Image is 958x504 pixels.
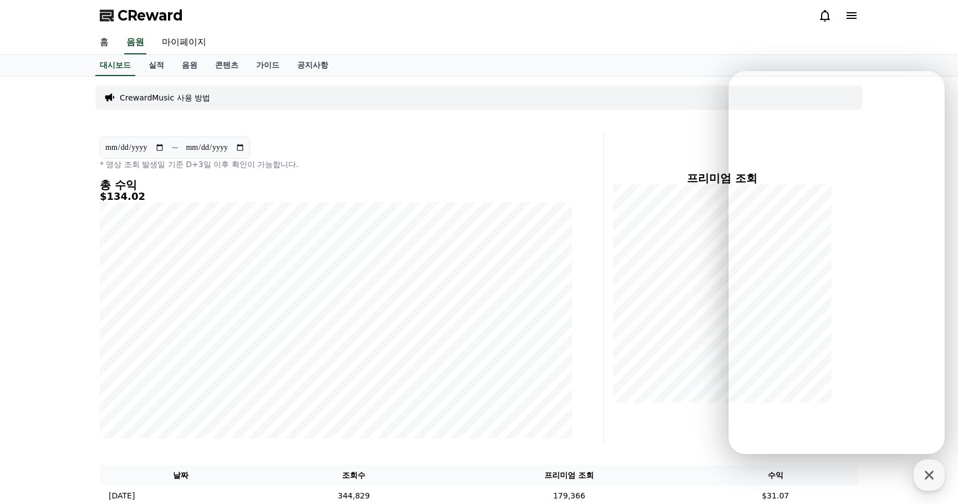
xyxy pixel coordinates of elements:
[100,191,572,202] h5: $134.02
[173,55,206,76] a: 음원
[100,465,262,486] th: 날짜
[692,465,858,486] th: 수익
[100,179,572,191] h4: 총 수익
[100,7,183,24] a: CReward
[728,71,945,454] iframe: Channel chat
[109,490,135,502] p: [DATE]
[91,31,118,54] a: 홈
[124,31,146,54] a: 음원
[262,465,446,486] th: 조회수
[247,55,288,76] a: 가이드
[171,141,179,154] p: ~
[95,55,135,76] a: 대시보드
[446,465,693,486] th: 프리미엄 조회
[100,159,572,170] p: * 영상 조회 발생일 기준 D+3일 이후 확인이 가능합니다.
[120,92,210,103] a: CrewardMusic 사용 방법
[288,55,337,76] a: 공지사항
[613,172,832,184] h4: 프리미엄 조회
[206,55,247,76] a: 콘텐츠
[140,55,173,76] a: 실적
[153,31,215,54] a: 마이페이지
[118,7,183,24] span: CReward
